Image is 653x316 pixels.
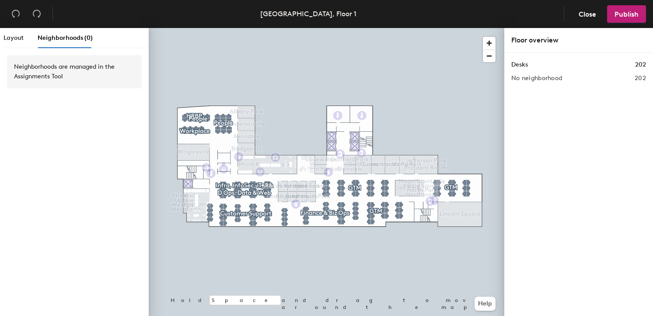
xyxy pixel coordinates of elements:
[579,10,596,18] span: Close
[607,5,646,23] button: Publish
[14,62,135,81] div: Neighborhoods are managed in the Assignments Tool
[511,60,528,70] h1: Desks
[3,34,24,42] span: Layout
[475,297,496,311] button: Help
[28,5,45,23] button: Redo (⌘ + ⇧ + Z)
[571,5,604,23] button: Close
[635,75,646,82] h2: 202
[11,9,20,18] span: undo
[615,10,639,18] span: Publish
[260,8,356,19] div: [GEOGRAPHIC_DATA], Floor 1
[635,60,646,70] h1: 202
[38,34,93,42] span: Neighborhoods (0)
[511,75,562,82] h2: No neighborhood
[7,5,24,23] button: Undo (⌘ + Z)
[511,35,646,46] div: Floor overview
